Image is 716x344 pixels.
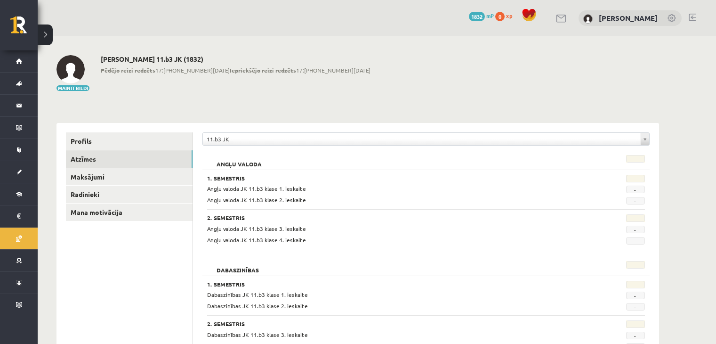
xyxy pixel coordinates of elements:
[207,155,271,164] h2: Angļu valoda
[495,12,517,19] a: 0 xp
[506,12,512,19] span: xp
[626,237,645,245] span: -
[66,186,193,203] a: Radinieki
[56,85,89,91] button: Mainīt bildi
[486,12,494,19] span: mP
[207,302,308,310] span: Dabaszinības JK 11.b3 klase 2. ieskaite
[626,332,645,339] span: -
[207,331,308,338] span: Dabaszinības JK 11.b3 klase 3. ieskaite
[626,226,645,233] span: -
[207,133,637,145] span: 11.b3 JK
[66,132,193,150] a: Profils
[230,66,296,74] b: Iepriekšējo reizi redzēts
[10,16,38,40] a: Rīgas 1. Tālmācības vidusskola
[207,214,570,221] h3: 2. Semestris
[66,150,193,168] a: Atzīmes
[203,133,649,145] a: 11.b3 JK
[626,197,645,205] span: -
[207,185,306,192] span: Angļu valoda JK 11.b3 klase 1. ieskaite
[101,55,370,63] h2: [PERSON_NAME] 11.b3 JK (1832)
[207,236,306,244] span: Angļu valoda JK 11.b3 klase 4. ieskaite
[66,204,193,221] a: Mana motivācija
[599,13,658,23] a: [PERSON_NAME]
[207,261,268,270] h2: Dabaszinības
[207,281,570,287] h3: 1. Semestris
[583,14,593,24] img: Adriana Skurbe
[469,12,494,19] a: 1832 mP
[495,12,505,21] span: 0
[66,168,193,186] a: Maksājumi
[207,196,306,204] span: Angļu valoda JK 11.b3 klase 2. ieskaite
[207,320,570,327] h3: 2. Semestris
[101,66,155,74] b: Pēdējo reizi redzēts
[56,55,85,83] img: Adriana Skurbe
[626,186,645,193] span: -
[207,175,570,181] h3: 1. Semestris
[626,292,645,299] span: -
[207,225,306,232] span: Angļu valoda JK 11.b3 klase 3. ieskaite
[469,12,485,21] span: 1832
[101,66,370,74] span: 17:[PHONE_NUMBER][DATE] 17:[PHONE_NUMBER][DATE]
[207,291,308,298] span: Dabaszinības JK 11.b3 klase 1. ieskaite
[626,303,645,311] span: -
